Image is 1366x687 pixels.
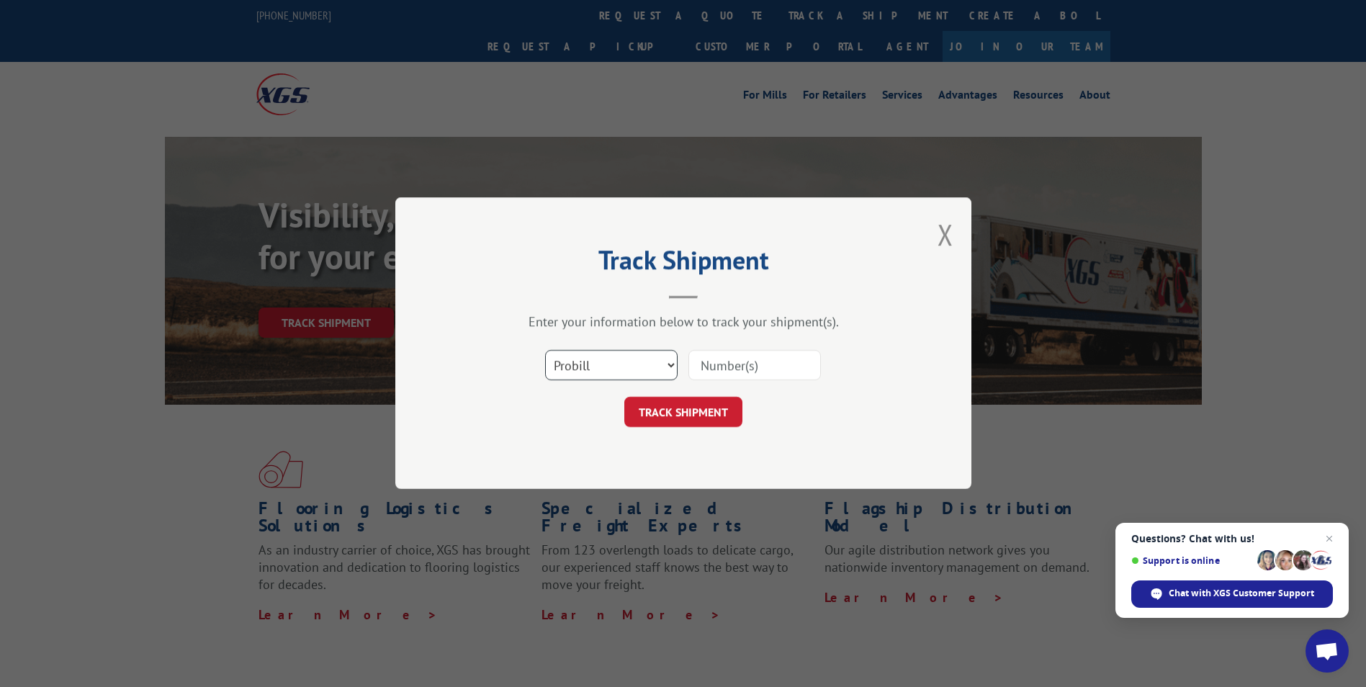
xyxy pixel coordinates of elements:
h2: Track Shipment [467,250,899,277]
button: TRACK SHIPMENT [624,398,742,428]
a: Open chat [1306,629,1349,673]
button: Close modal [938,215,953,253]
span: Chat with XGS Customer Support [1169,587,1314,600]
div: Enter your information below to track your shipment(s). [467,314,899,331]
input: Number(s) [688,351,821,381]
span: Chat with XGS Customer Support [1131,580,1333,608]
span: Support is online [1131,555,1252,566]
span: Questions? Chat with us! [1131,533,1333,544]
